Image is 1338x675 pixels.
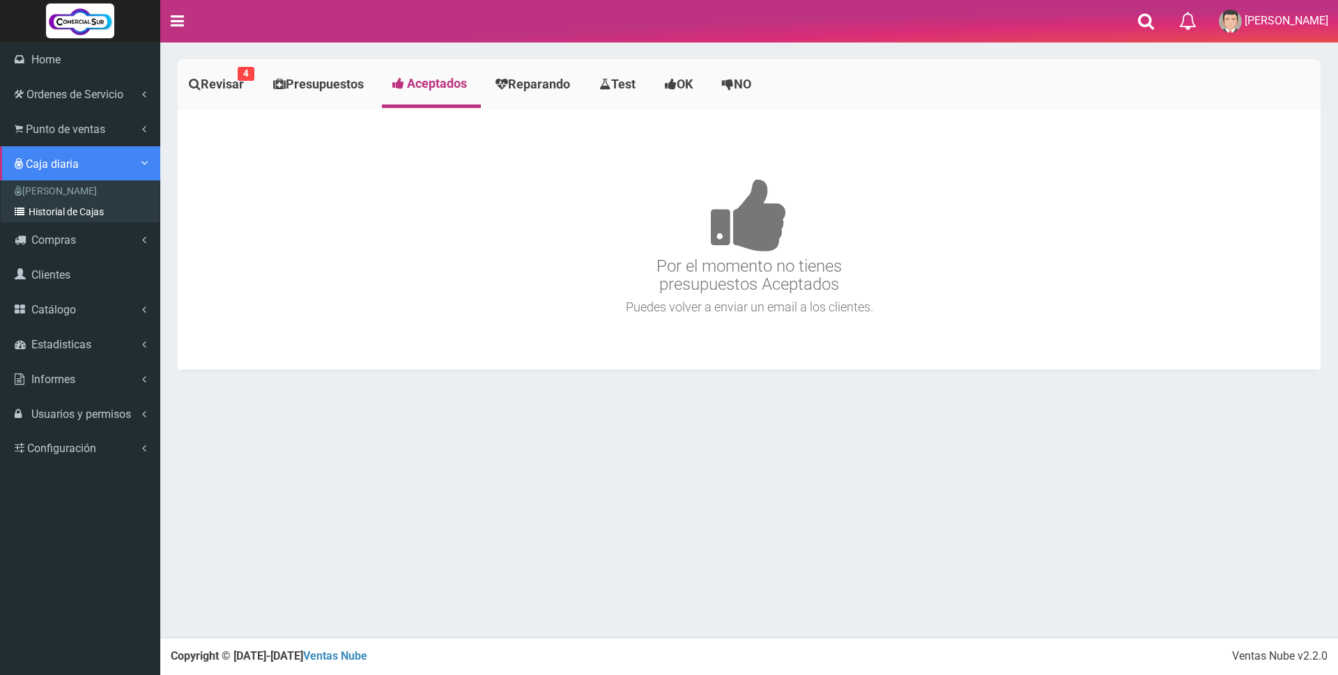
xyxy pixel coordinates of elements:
[262,63,378,106] a: Presupuestos
[4,201,160,222] a: Historial de Cajas
[178,63,259,106] a: Revisar4
[1219,10,1242,33] img: User Image
[27,442,96,455] span: Configuración
[26,123,105,136] span: Punto de ventas
[1232,649,1328,665] div: Ventas Nube v2.2.0
[31,338,91,351] span: Estadisticas
[46,3,114,38] img: Logo grande
[508,77,570,91] span: Reparando
[238,67,254,81] small: 4
[303,649,367,662] a: Ventas Nube
[201,77,244,91] span: Revisar
[611,77,636,91] span: Test
[26,88,123,101] span: Ordenes de Servicio
[734,77,751,91] span: NO
[31,53,61,66] span: Home
[484,63,585,106] a: Reparando
[31,233,76,247] span: Compras
[677,77,693,91] span: OK
[31,303,76,316] span: Catálogo
[171,649,367,662] strong: Copyright © [DATE]-[DATE]
[588,63,650,106] a: Test
[1245,14,1328,27] span: [PERSON_NAME]
[31,408,131,421] span: Usuarios y permisos
[382,63,481,104] a: Aceptados
[4,180,160,201] a: [PERSON_NAME]
[181,137,1317,294] h3: Por el momento no tienes presupuestos Aceptados
[654,63,707,106] a: OK
[181,300,1317,314] h4: Puedes volver a enviar un email a los clientes.
[286,77,364,91] span: Presupuestos
[711,63,766,106] a: NO
[31,373,75,386] span: Informes
[31,268,70,281] span: Clientes
[407,76,467,91] span: Aceptados
[26,157,79,171] span: Caja diaria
